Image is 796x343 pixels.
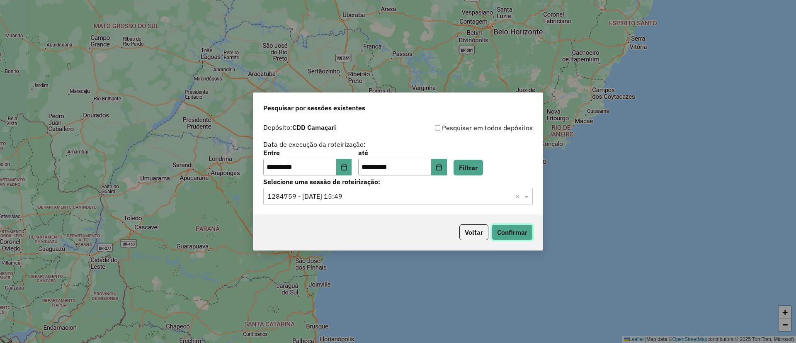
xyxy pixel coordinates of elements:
[358,148,447,158] label: até
[336,159,352,175] button: Choose Date
[492,224,533,240] button: Confirmar
[263,122,336,132] label: Depósito:
[292,123,336,131] strong: CDD Camaçari
[263,148,352,158] label: Entre
[454,160,483,175] button: Filtrar
[263,177,533,187] label: Selecione uma sessão de roteirização:
[459,224,488,240] button: Voltar
[515,191,522,201] span: Clear all
[263,103,365,113] span: Pesquisar por sessões existentes
[263,139,366,149] label: Data de execução da roteirização:
[431,159,447,175] button: Choose Date
[398,123,533,133] div: Pesquisar em todos depósitos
